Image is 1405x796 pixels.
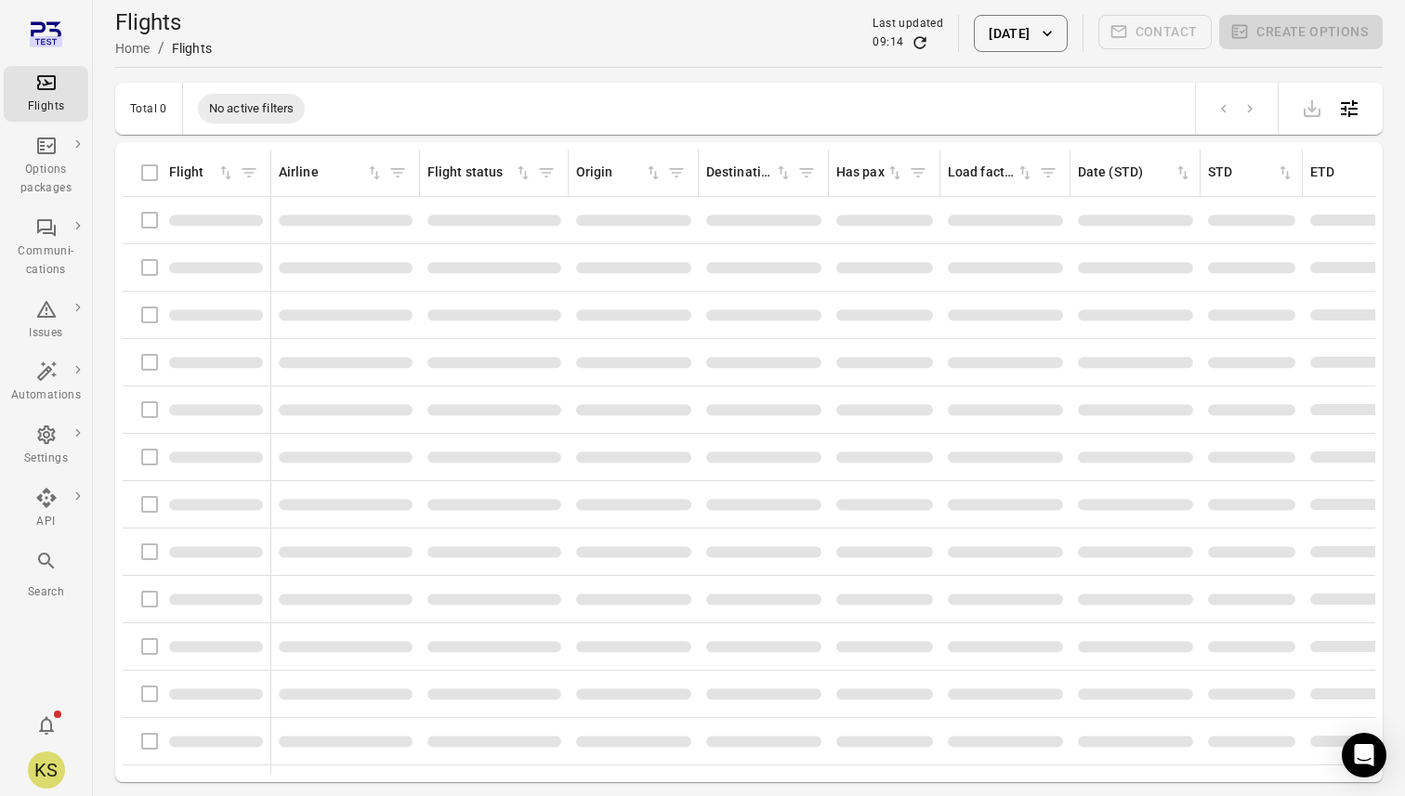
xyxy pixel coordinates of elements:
nav: pagination navigation [1211,97,1263,121]
div: Flights [11,98,81,116]
div: Flights [172,39,212,58]
div: Automations [11,386,81,405]
div: Search [11,583,81,602]
span: Please make a selection to create communications [1098,15,1213,52]
div: Total 0 [130,102,167,115]
span: Please make a selection to create an option package [1219,15,1383,52]
a: Communi-cations [4,211,88,285]
div: Sort by STD in ascending order [1208,163,1294,183]
div: Settings [11,450,81,468]
button: Refresh data [911,33,929,52]
a: Issues [4,293,88,348]
button: [DATE] [974,15,1067,52]
button: Notifications [28,707,65,744]
div: Sort by load factor in ascending order [948,163,1034,183]
a: API [4,481,88,537]
div: Communi-cations [11,242,81,280]
div: Issues [11,324,81,343]
div: KS [28,751,65,789]
span: Please make a selection to export [1293,98,1331,116]
span: Filter by airline [384,159,412,187]
nav: Breadcrumbs [115,37,212,59]
a: Options packages [4,129,88,203]
div: Options packages [11,161,81,198]
div: API [11,513,81,531]
button: Open table configuration [1331,90,1368,127]
div: Sort by flight status in ascending order [427,163,532,183]
button: Kjartan Svanur [20,744,72,796]
button: Search [4,544,88,607]
span: Filter by flight status [532,159,560,187]
span: Filter by flight [235,159,263,187]
a: Home [115,41,151,56]
div: 09:14 [873,33,903,52]
div: Last updated [873,15,943,33]
div: Sort by origin in ascending order [576,163,663,183]
div: Sort by flight in ascending order [169,163,235,183]
div: Sort by airline in ascending order [279,163,384,183]
div: Sort by destination in ascending order [706,163,793,183]
a: Automations [4,355,88,411]
a: Settings [4,418,88,474]
a: Flights [4,66,88,122]
span: Filter by has pax [904,159,932,187]
div: Sort by has pax in ascending order [836,163,904,183]
span: Filter by destination [793,159,821,187]
span: Filter by load factor [1034,159,1062,187]
h1: Flights [115,7,212,37]
span: No active filters [198,99,306,118]
div: Open Intercom Messenger [1342,733,1386,777]
span: Filter by origin [663,159,690,187]
div: Sort by ETD in ascending order [1310,163,1397,183]
li: / [158,37,164,59]
div: Sort by date (STD) in ascending order [1078,163,1192,183]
